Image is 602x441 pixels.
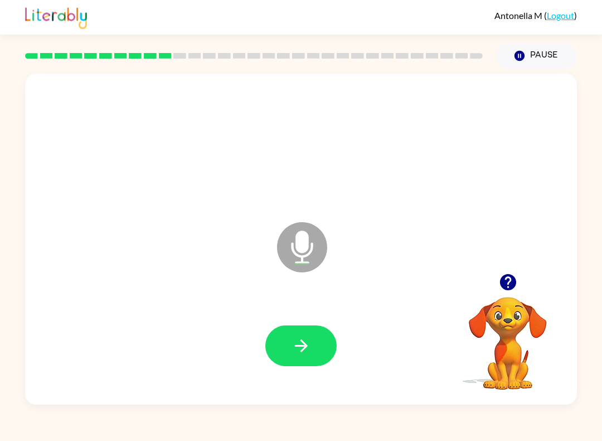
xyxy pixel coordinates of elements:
span: Antonella M [494,10,544,21]
img: Literably [25,4,87,29]
div: ( ) [494,10,577,21]
a: Logout [547,10,574,21]
button: Pause [496,43,577,69]
video: Your browser must support playing .mp4 files to use Literably. Please try using another browser. [452,280,564,391]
